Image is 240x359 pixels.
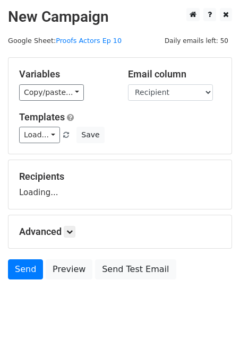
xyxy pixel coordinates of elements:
a: Send [8,259,43,279]
h5: Variables [19,68,112,80]
a: Send Test Email [95,259,176,279]
a: Preview [46,259,92,279]
span: Daily emails left: 50 [161,35,232,47]
a: Load... [19,127,60,143]
h5: Recipients [19,171,221,182]
h5: Email column [128,68,221,80]
a: Copy/paste... [19,84,84,101]
a: Templates [19,111,65,122]
div: Loading... [19,171,221,198]
button: Save [76,127,104,143]
a: Proofs Actors Ep 10 [56,37,122,45]
small: Google Sheet: [8,37,122,45]
h2: New Campaign [8,8,232,26]
h5: Advanced [19,226,221,238]
a: Daily emails left: 50 [161,37,232,45]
